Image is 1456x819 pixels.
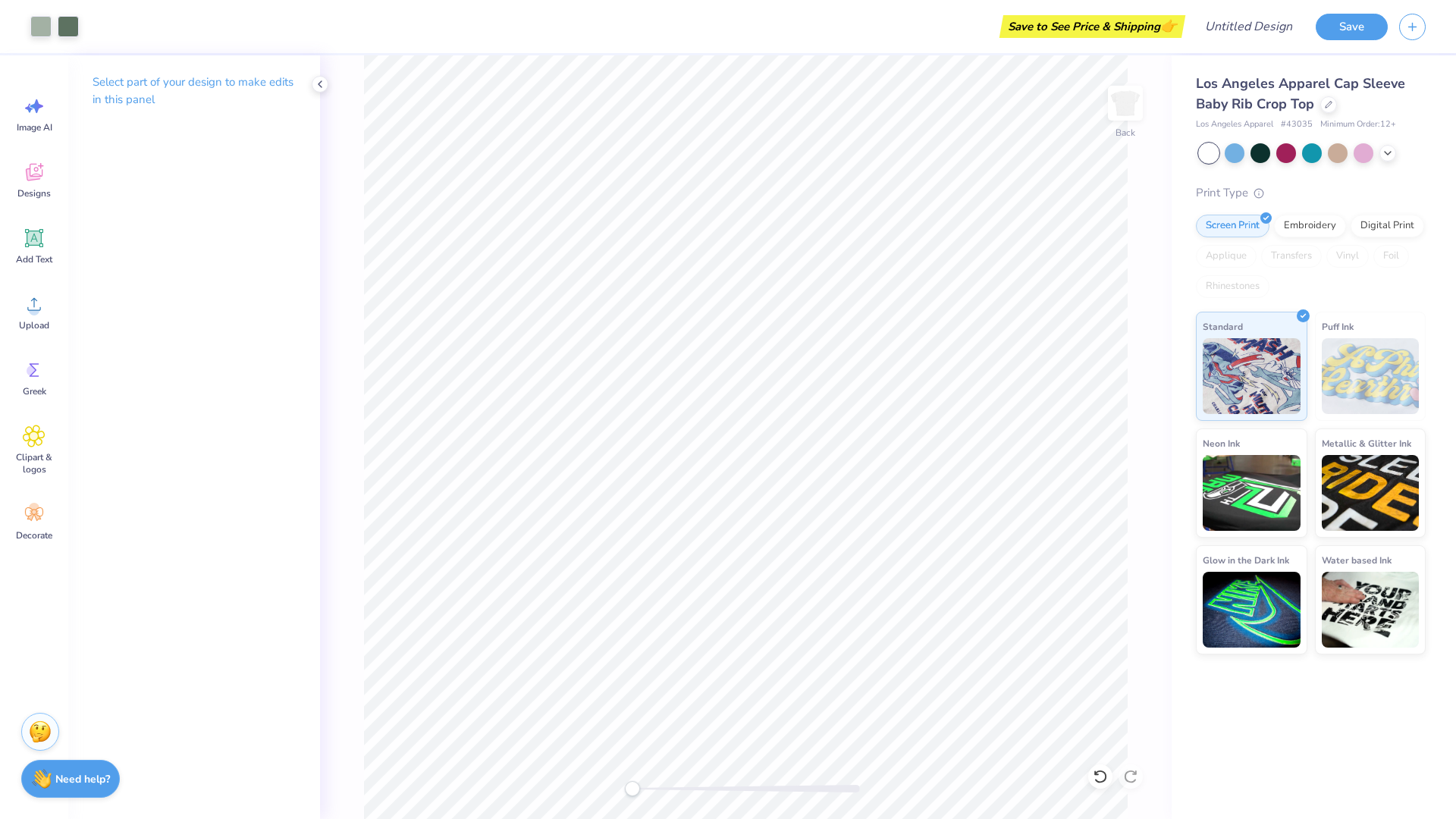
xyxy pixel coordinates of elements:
div: Back [1116,126,1135,140]
img: Puff Ink [1322,338,1420,414]
span: Los Angeles Apparel Cap Sleeve Baby Rib Crop Top [1196,74,1405,113]
span: Neon Ink [1203,435,1240,451]
strong: Need help? [55,772,110,786]
span: Metallic & Glitter Ink [1322,435,1411,451]
div: Foil [1373,245,1409,268]
span: Water based Ink [1322,552,1392,568]
input: Untitled Design [1193,11,1304,42]
span: # 43035 [1281,118,1313,131]
span: Designs [17,187,51,199]
span: Puff Ink [1322,318,1354,334]
span: Greek [23,385,46,397]
div: Screen Print [1196,215,1269,237]
span: Upload [19,319,49,331]
img: Water based Ink [1322,572,1420,648]
div: Embroidery [1274,215,1346,237]
div: Accessibility label [625,781,640,796]
img: Back [1110,88,1141,118]
span: Decorate [16,529,52,541]
div: Print Type [1196,184,1426,202]
span: Add Text [16,253,52,265]
span: Image AI [17,121,52,133]
span: 👉 [1160,17,1177,35]
span: Los Angeles Apparel [1196,118,1273,131]
span: Standard [1203,318,1243,334]
button: Save [1316,14,1388,40]
div: Applique [1196,245,1257,268]
div: Digital Print [1351,215,1424,237]
img: Neon Ink [1203,455,1301,531]
span: Minimum Order: 12 + [1320,118,1396,131]
div: Transfers [1261,245,1322,268]
div: Rhinestones [1196,275,1269,298]
div: Vinyl [1326,245,1369,268]
p: Select part of your design to make edits in this panel [93,74,296,108]
span: Clipart & logos [9,451,59,475]
div: Save to See Price & Shipping [1003,15,1181,38]
img: Standard [1203,338,1301,414]
img: Metallic & Glitter Ink [1322,455,1420,531]
img: Glow in the Dark Ink [1203,572,1301,648]
span: Glow in the Dark Ink [1203,552,1289,568]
